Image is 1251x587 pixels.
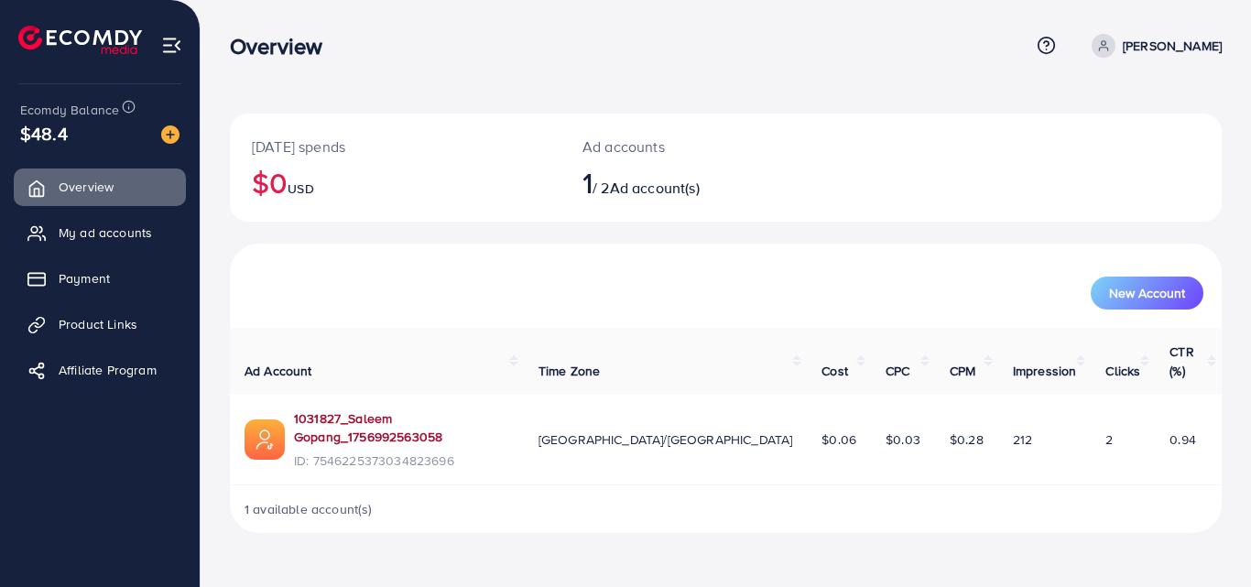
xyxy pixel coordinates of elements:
[14,306,186,342] a: Product Links
[252,136,538,158] p: [DATE] spends
[538,430,793,449] span: [GEOGRAPHIC_DATA]/[GEOGRAPHIC_DATA]
[1084,34,1222,58] a: [PERSON_NAME]
[14,260,186,297] a: Payment
[161,35,182,56] img: menu
[538,362,600,380] span: Time Zone
[1169,430,1196,449] span: 0.94
[1105,362,1140,380] span: Clicks
[18,26,142,54] img: logo
[950,362,975,380] span: CPM
[1013,362,1077,380] span: Impression
[14,352,186,388] a: Affiliate Program
[1123,35,1222,57] p: [PERSON_NAME]
[582,165,787,200] h2: / 2
[252,165,538,200] h2: $0
[59,361,157,379] span: Affiliate Program
[245,419,285,460] img: ic-ads-acc.e4c84228.svg
[245,500,373,518] span: 1 available account(s)
[230,33,337,60] h3: Overview
[1173,505,1237,573] iframe: Chat
[1091,277,1203,310] button: New Account
[59,178,114,196] span: Overview
[582,136,787,158] p: Ad accounts
[886,430,920,449] span: $0.03
[294,451,509,470] span: ID: 7546225373034823696
[59,315,137,333] span: Product Links
[59,269,110,288] span: Payment
[59,223,152,242] span: My ad accounts
[14,214,186,251] a: My ad accounts
[821,362,848,380] span: Cost
[886,362,909,380] span: CPC
[950,430,984,449] span: $0.28
[20,101,119,119] span: Ecomdy Balance
[161,125,179,144] img: image
[1169,342,1193,379] span: CTR (%)
[582,161,593,203] span: 1
[1105,430,1113,449] span: 2
[1013,430,1032,449] span: 212
[20,120,68,147] span: $48.4
[610,178,700,198] span: Ad account(s)
[821,430,856,449] span: $0.06
[1109,287,1185,299] span: New Account
[294,409,509,447] a: 1031827_Saleem Gopang_1756992563058
[245,362,312,380] span: Ad Account
[14,168,186,205] a: Overview
[288,179,313,198] span: USD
